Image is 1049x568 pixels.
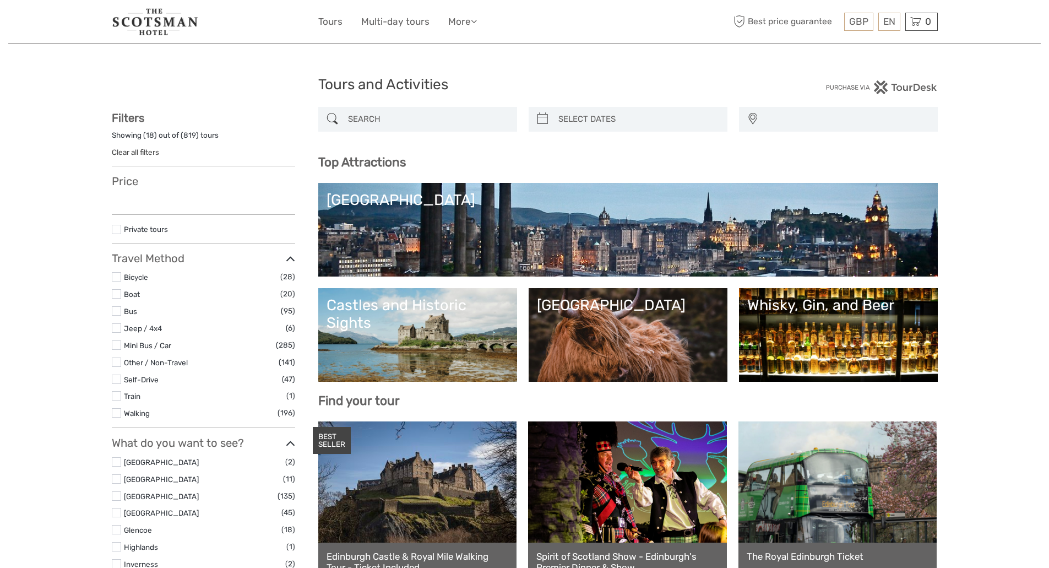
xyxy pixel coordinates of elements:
[280,288,295,300] span: (20)
[124,307,137,316] a: Bus
[124,458,199,467] a: [GEOGRAPHIC_DATA]
[318,76,731,94] h1: Tours and Activities
[554,110,722,129] input: SELECT DATES
[112,148,159,156] a: Clear all filters
[112,175,295,188] h3: Price
[278,490,295,502] span: (135)
[286,540,295,553] span: (1)
[747,296,930,314] div: Whisky, Gin, and Beer
[283,473,295,485] span: (11)
[318,14,343,30] a: Tours
[313,427,351,455] div: BEST SELLER
[327,296,509,374] a: Castles and Historic Sights
[112,111,144,125] strong: Filters
[327,191,930,209] div: [GEOGRAPHIC_DATA]
[124,409,150,418] a: Walking
[878,13,900,31] div: EN
[279,356,295,369] span: (141)
[124,375,159,384] a: Self-Drive
[112,252,295,265] h3: Travel Method
[276,339,295,351] span: (285)
[124,526,152,534] a: Glencoe
[281,506,295,519] span: (45)
[281,305,295,317] span: (95)
[825,80,937,94] img: PurchaseViaTourDesk.png
[327,296,509,332] div: Castles and Historic Sights
[923,16,933,27] span: 0
[124,543,158,551] a: Highlands
[747,551,929,562] a: The Royal Edinburgh Ticket
[318,155,406,170] b: Top Attractions
[124,492,199,501] a: [GEOGRAPHIC_DATA]
[286,322,295,334] span: (6)
[448,14,477,30] a: More
[124,225,168,234] a: Private tours
[112,436,295,450] h3: What do you want to see?
[318,393,400,408] b: Find your tour
[124,475,199,484] a: [GEOGRAPHIC_DATA]
[537,296,719,314] div: [GEOGRAPHIC_DATA]
[282,373,295,386] span: (47)
[146,130,154,140] label: 18
[124,324,162,333] a: Jeep / 4x4
[112,8,199,35] img: 681-f48ba2bd-dfbf-4b64-890c-b5e5c75d9d66_logo_small.jpg
[124,273,148,282] a: Bicycle
[281,523,295,536] span: (18)
[361,14,430,30] a: Multi-day tours
[124,290,140,299] a: Boat
[278,407,295,419] span: (196)
[124,358,188,367] a: Other / Non-Travel
[124,341,171,350] a: Mini Bus / Car
[731,13,841,31] span: Best price guarantee
[537,296,719,374] a: [GEOGRAPHIC_DATA]
[747,296,930,374] a: Whisky, Gin, and Beer
[280,271,295,283] span: (28)
[344,110,512,129] input: SEARCH
[285,456,295,468] span: (2)
[112,130,295,147] div: Showing ( ) out of ( ) tours
[327,191,930,268] a: [GEOGRAPHIC_DATA]
[124,392,140,401] a: Train
[286,390,295,402] span: (1)
[124,509,199,517] a: [GEOGRAPHIC_DATA]
[183,130,196,140] label: 819
[849,16,868,27] span: GBP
